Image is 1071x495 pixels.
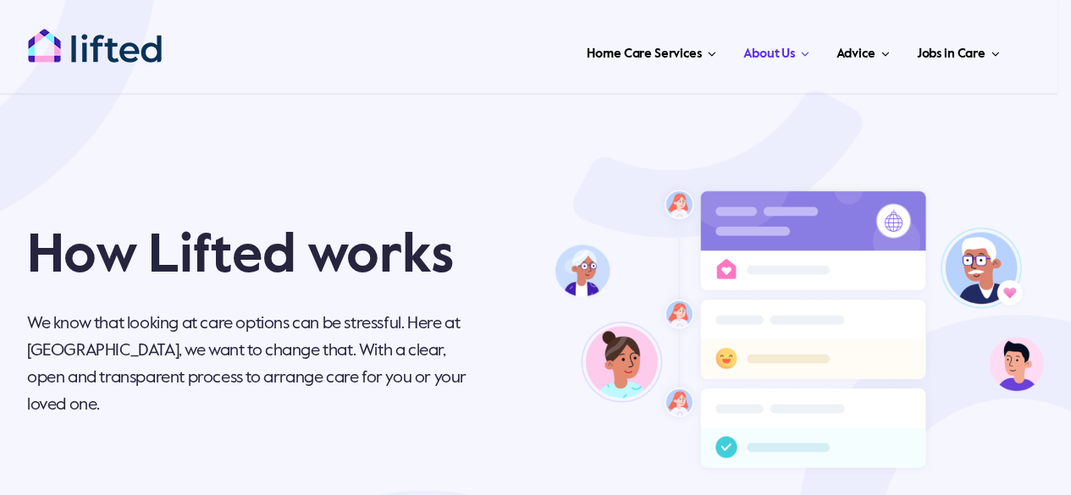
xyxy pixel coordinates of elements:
a: Advice [831,25,894,76]
h1: How Lifted works [27,223,489,290]
a: Jobs in Care [912,25,1006,76]
span: Jobs in Care [917,41,985,68]
span: Home Care Services [587,41,701,68]
a: Home Care Services [582,25,721,76]
span: Advice [836,41,875,68]
span: We know that looking at care options can be stressful. Here at [GEOGRAPHIC_DATA], we want to chan... [27,316,466,414]
span: About Us [743,41,795,68]
nav: Main Menu [198,25,1006,76]
a: lifted-logo [27,28,163,45]
a: About Us [738,25,814,76]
